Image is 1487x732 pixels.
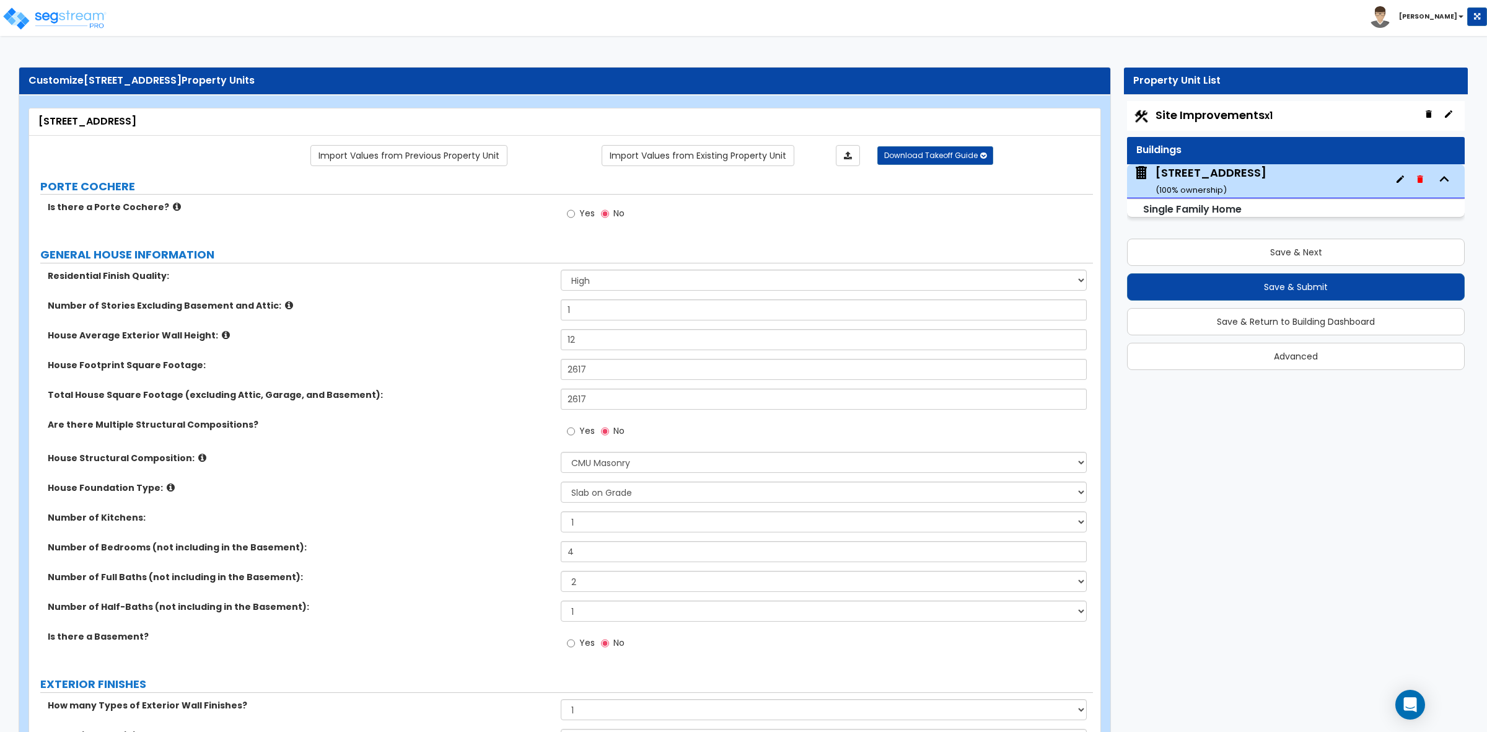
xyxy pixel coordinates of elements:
label: House Footprint Square Footage: [48,359,551,371]
label: House Foundation Type: [48,482,551,494]
img: logo_pro_r.png [2,6,107,31]
label: GENERAL HOUSE INFORMATION [40,247,1093,263]
span: Yes [579,207,595,219]
a: Import the dynamic attribute values from existing properties. [602,145,794,166]
a: Import the dynamic attributes value through Excel sheet [836,145,860,166]
label: Number of Stories Excluding Basement and Attic: [48,299,551,312]
b: [PERSON_NAME] [1399,12,1457,21]
input: No [601,425,609,438]
span: [STREET_ADDRESS] [84,73,182,87]
div: Open Intercom Messenger [1395,690,1425,720]
i: click for more info! [173,202,181,211]
small: ( 100 % ownership) [1156,184,1227,196]
label: House Average Exterior Wall Height: [48,329,551,342]
label: Number of Half-Baths (not including in the Basement): [48,601,551,613]
span: Yes [579,637,595,649]
label: EXTERIOR FINISHES [40,676,1093,692]
label: Total House Square Footage (excluding Attic, Garage, and Basement): [48,389,551,401]
div: Property Unit List [1133,74,1458,88]
input: Yes [567,637,575,650]
span: Site Improvements [1156,107,1273,123]
i: click for more info! [222,330,230,340]
button: Download Takeoff Guide [877,146,993,165]
button: Advanced [1127,343,1465,370]
div: Customize Property Units [29,74,1101,88]
input: Yes [567,207,575,221]
button: Save & Next [1127,239,1465,266]
span: No [613,425,625,437]
input: Yes [567,425,575,438]
label: Number of Bedrooms (not including in the Basement): [48,541,551,553]
i: click for more info! [198,453,206,462]
label: Residential Finish Quality: [48,270,551,282]
label: Is there a Basement? [48,630,551,643]
small: x1 [1265,109,1273,122]
label: Are there Multiple Structural Compositions? [48,418,551,431]
a: Import the dynamic attribute values from previous properties. [310,145,507,166]
label: House Structural Composition: [48,452,551,464]
img: avatar.png [1369,6,1391,28]
span: Yes [579,425,595,437]
input: No [601,637,609,650]
i: click for more info! [167,483,175,492]
label: Number of Full Baths (not including in the Basement): [48,571,551,583]
label: PORTE COCHERE [40,179,1093,195]
div: Buildings [1136,143,1455,157]
span: No [613,637,625,649]
img: building.svg [1133,165,1149,181]
img: Construction.png [1133,108,1149,125]
button: Save & Return to Building Dashboard [1127,308,1465,335]
button: Save & Submit [1127,273,1465,301]
label: Number of Kitchens: [48,511,551,524]
label: How many Types of Exterior Wall Finishes? [48,699,551,712]
label: Is there a Porte Cochere? [48,201,551,213]
span: 149 Sedona Way [1133,165,1266,196]
div: [STREET_ADDRESS] [38,115,1091,129]
span: Download Takeoff Guide [884,150,978,161]
i: click for more info! [285,301,293,310]
span: No [613,207,625,219]
div: [STREET_ADDRESS] [1156,165,1266,196]
input: No [601,207,609,221]
small: Single Family Home [1143,202,1242,216]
